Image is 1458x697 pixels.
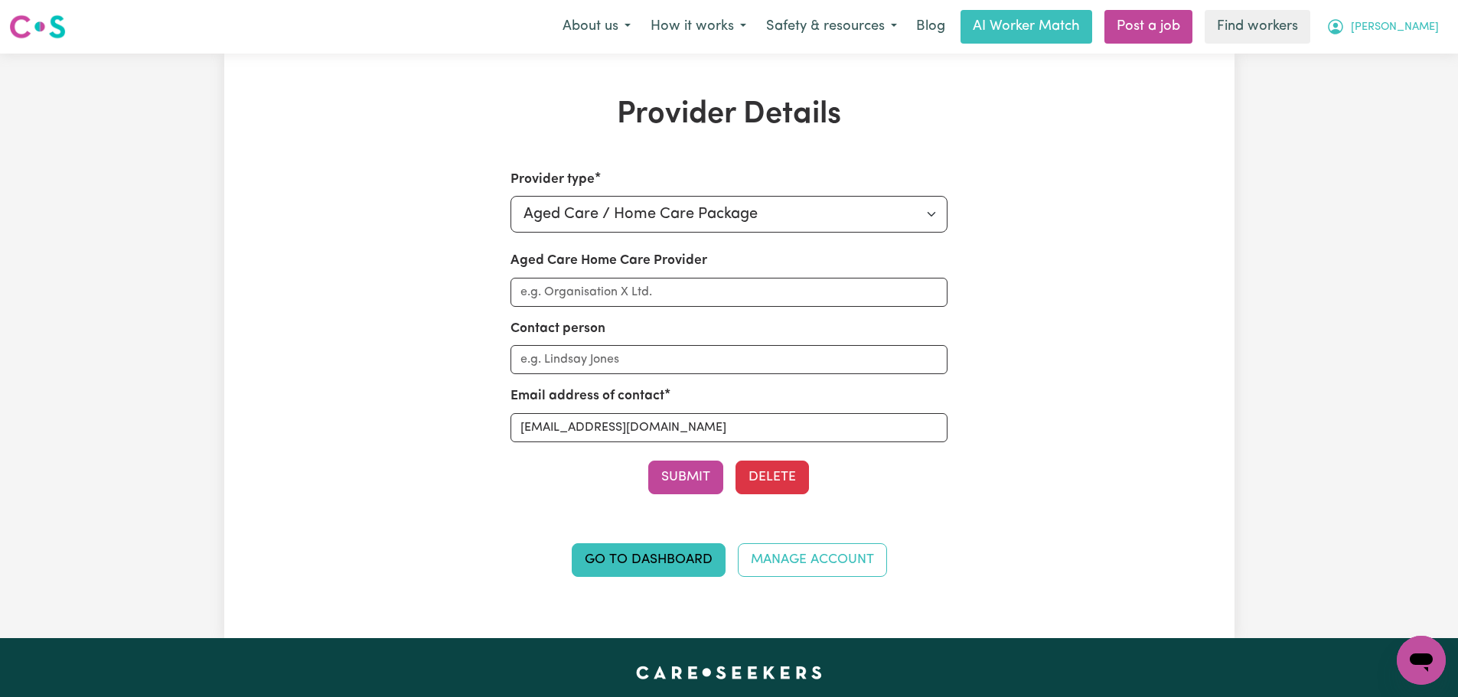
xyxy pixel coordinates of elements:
button: Submit [648,461,723,494]
label: Email address of contact [510,386,664,406]
a: Post a job [1104,10,1192,44]
button: About us [553,11,641,43]
button: Safety & resources [756,11,907,43]
span: [PERSON_NAME] [1351,19,1439,36]
label: Contact person [510,319,605,339]
a: Blog [907,10,954,44]
a: Careseekers home page [636,666,822,678]
button: My Account [1316,11,1449,43]
a: Manage Account [738,543,887,577]
a: AI Worker Match [961,10,1092,44]
button: Delete [736,461,809,494]
input: e.g. Organisation X Ltd. [510,278,948,307]
img: Careseekers logo [9,13,66,41]
a: Careseekers logo [9,9,66,44]
label: Provider type [510,170,595,190]
button: How it works [641,11,756,43]
a: Go to Dashboard [572,543,726,577]
input: e.g. lindsay.jones@orgx.com.au [510,413,948,442]
label: Aged Care Home Care Provider [510,251,707,271]
h1: Provider Details [402,96,1057,133]
a: Find workers [1205,10,1310,44]
iframe: Button to launch messaging window [1397,636,1446,685]
input: e.g. Lindsay Jones [510,345,948,374]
